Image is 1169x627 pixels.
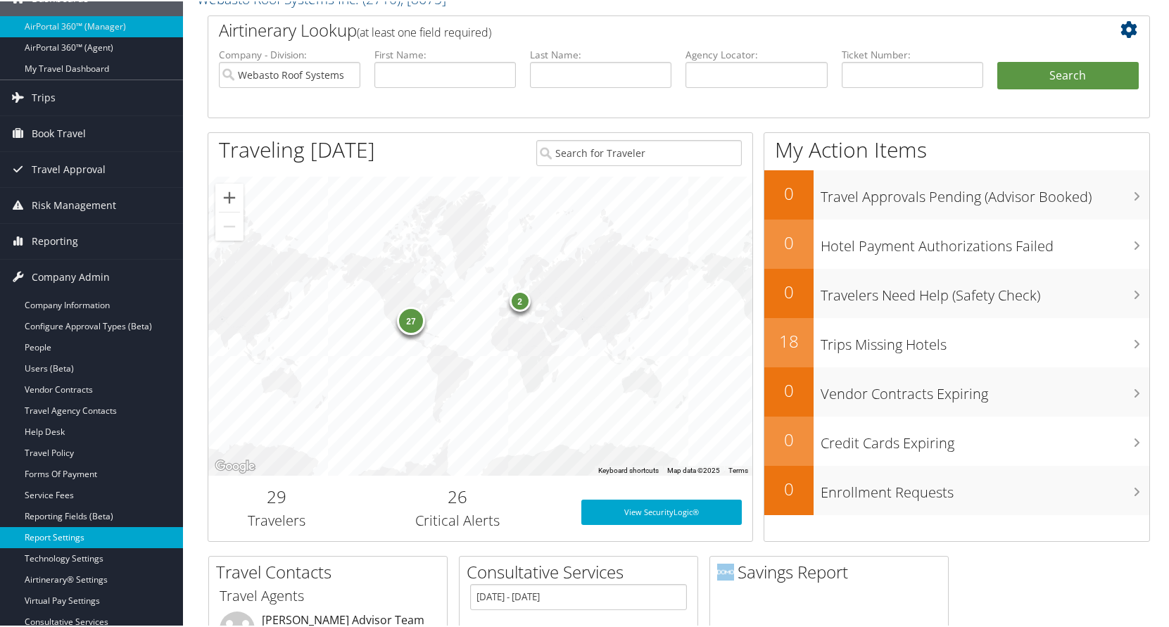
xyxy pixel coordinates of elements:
[667,465,720,473] span: Map data ©2025
[32,186,116,222] span: Risk Management
[764,476,814,500] h2: 0
[598,464,659,474] button: Keyboard shortcuts
[821,277,1149,304] h3: Travelers Need Help (Safety Check)
[32,222,78,258] span: Reporting
[764,317,1149,366] a: 18Trips Missing Hotels
[764,415,1149,464] a: 0Credit Cards Expiring
[32,151,106,186] span: Travel Approval
[220,585,436,604] h3: Travel Agents
[821,327,1149,353] h3: Trips Missing Hotels
[32,258,110,293] span: Company Admin
[821,376,1149,403] h3: Vendor Contracts Expiring
[764,134,1149,163] h1: My Action Items
[685,46,827,61] label: Agency Locator:
[212,456,258,474] a: Open this area in Google Maps (opens a new window)
[764,218,1149,267] a: 0Hotel Payment Authorizations Failed
[764,377,814,401] h2: 0
[764,426,814,450] h2: 0
[764,279,814,303] h2: 0
[215,182,244,210] button: Zoom in
[355,509,560,529] h3: Critical Alerts
[717,562,734,579] img: domo-logo.png
[821,228,1149,255] h3: Hotel Payment Authorizations Failed
[717,559,948,583] h2: Savings Report
[355,483,560,507] h2: 26
[997,61,1139,89] button: Search
[842,46,983,61] label: Ticket Number:
[581,498,742,524] a: View SecurityLogic®
[397,305,425,334] div: 27
[530,46,671,61] label: Last Name:
[219,483,334,507] h2: 29
[216,559,447,583] h2: Travel Contacts
[212,456,258,474] img: Google
[764,180,814,204] h2: 0
[764,169,1149,218] a: 0Travel Approvals Pending (Advisor Booked)
[32,115,86,150] span: Book Travel
[215,211,244,239] button: Zoom out
[764,267,1149,317] a: 0Travelers Need Help (Safety Check)
[510,289,531,310] div: 2
[821,179,1149,205] h3: Travel Approvals Pending (Advisor Booked)
[728,465,748,473] a: Terms (opens in new tab)
[467,559,697,583] h2: Consultative Services
[821,474,1149,501] h3: Enrollment Requests
[219,509,334,529] h3: Travelers
[764,464,1149,514] a: 0Enrollment Requests
[764,229,814,253] h2: 0
[536,139,742,165] input: Search for Traveler
[32,79,56,114] span: Trips
[219,46,360,61] label: Company - Division:
[821,425,1149,452] h3: Credit Cards Expiring
[764,328,814,352] h2: 18
[219,134,375,163] h1: Traveling [DATE]
[374,46,516,61] label: First Name:
[219,17,1061,41] h2: Airtinerary Lookup
[764,366,1149,415] a: 0Vendor Contracts Expiring
[357,23,491,39] span: (at least one field required)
